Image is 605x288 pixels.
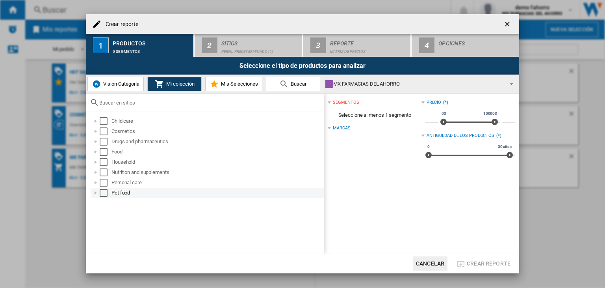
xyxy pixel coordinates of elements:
div: 1 [93,37,109,53]
button: Visión Categoría [87,77,144,91]
div: Marcas [333,125,350,131]
h4: Crear reporte [102,21,138,28]
span: Buscar [289,81,306,87]
div: MX FARMACIAS DEL AHORRO [325,79,503,90]
div: 3 [310,37,326,53]
div: Sitios [221,37,299,45]
input: Buscar en sitios [99,100,320,106]
div: 2 [202,37,217,53]
span: Seleccione al menos 1 segmento [328,108,421,123]
span: 0$ [440,110,447,117]
button: getI18NText('BUTTONS.CLOSE_DIALOG') [500,16,516,32]
img: wiser-icon-blue.png [92,79,101,89]
div: Personal care [111,179,323,187]
button: 2 Sitios Perfil predeterminado (9) [195,34,303,57]
div: Nutrition and supplements [111,168,323,176]
span: Crear reporte [467,260,510,267]
div: 0 segmentos [113,45,190,54]
span: 30 años [497,144,513,150]
md-checkbox: Select [100,138,111,146]
div: Precio [427,99,441,106]
button: Cancelar [413,256,447,271]
div: Child care [111,117,323,125]
button: 4 Opciones [412,34,519,57]
md-checkbox: Select [100,158,111,166]
md-checkbox: Select [100,117,111,125]
div: Reporte [330,37,408,45]
md-checkbox: Select [100,179,111,187]
span: Mi colección [164,81,195,87]
md-checkbox: Select [100,127,111,135]
span: 0 [426,144,431,150]
span: Mis Selecciones [219,81,258,87]
button: Mi colección [147,77,202,91]
div: Household [111,158,323,166]
span: 10000$ [482,110,498,117]
button: Crear reporte [454,256,513,271]
div: segmentos [333,99,359,106]
div: Pet food [111,189,323,197]
div: Drugs and pharmaceutics [111,138,323,146]
div: Perfil predeterminado (9) [221,45,299,54]
div: Seleccione el tipo de productos para analizar [86,57,519,75]
span: Visión Categoría [101,81,139,87]
div: 4 [419,37,434,53]
ng-md-icon: getI18NText('BUTTONS.CLOSE_DIALOG') [503,20,513,30]
button: 3 Reporte Matriz de precios [303,34,412,57]
button: Mis Selecciones [205,77,262,91]
md-checkbox: Select [100,189,111,197]
div: Antigüedad de los productos [427,133,494,139]
div: Cosmetics [111,127,323,135]
button: Buscar [266,77,320,91]
md-checkbox: Select [100,148,111,156]
div: Food [111,148,323,156]
div: Productos [113,37,190,45]
md-checkbox: Select [100,168,111,176]
div: Opciones [438,37,516,45]
div: Matriz de precios [330,45,408,54]
button: 1 Productos 0 segmentos [86,34,194,57]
